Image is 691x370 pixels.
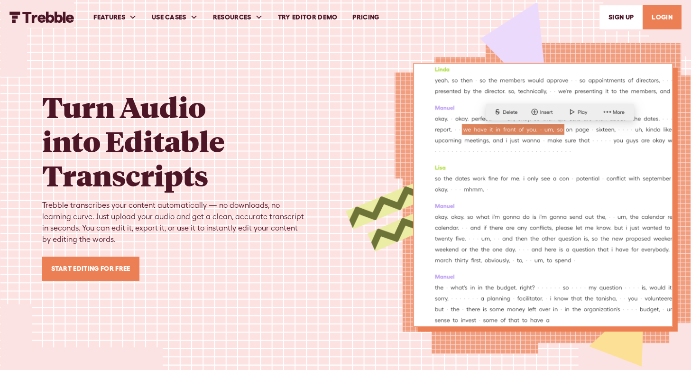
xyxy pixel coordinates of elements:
[9,11,74,23] img: Trebble FM Logo
[42,257,139,281] a: Start Editing for Free
[9,11,74,23] a: home
[213,12,251,22] div: RESOURCES
[42,200,308,245] div: Trebble transcribes your content automatically — no downloads, no learning curve. Just upload you...
[205,1,270,34] div: RESOURCES
[345,1,387,34] a: PRICING
[599,5,643,29] a: SIGn UP
[86,1,144,34] div: FEATURES
[152,12,186,22] div: USE CASES
[643,5,682,29] a: LOGIN
[42,90,308,192] h1: Turn Audio into Editable Transcripts
[93,12,125,22] div: FEATURES
[144,1,205,34] div: USE CASES
[270,1,345,34] a: Try Editor Demo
